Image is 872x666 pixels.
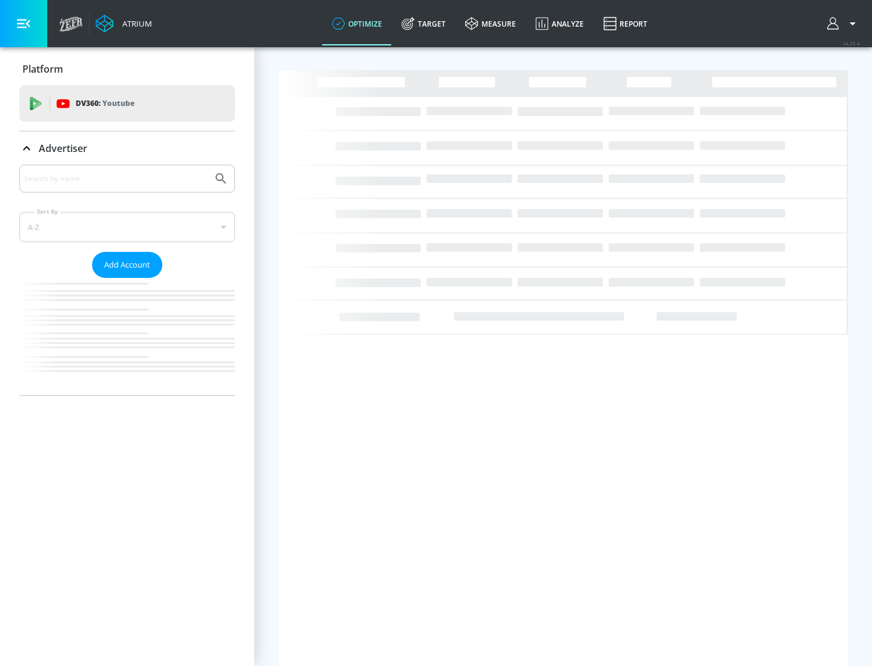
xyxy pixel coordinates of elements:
button: Add Account [92,252,162,278]
div: DV360: Youtube [19,85,235,122]
p: Platform [22,62,63,76]
label: Sort By [35,208,61,216]
input: Search by name [24,171,208,186]
p: Advertiser [39,142,87,155]
span: Add Account [104,258,150,272]
a: Atrium [96,15,152,33]
a: Target [392,2,455,45]
a: Report [593,2,657,45]
a: optimize [322,2,392,45]
div: Atrium [117,18,152,29]
a: measure [455,2,526,45]
div: Advertiser [19,165,235,395]
div: A-Z [19,212,235,242]
div: Advertiser [19,131,235,165]
p: Youtube [102,97,134,110]
p: DV360: [76,97,134,110]
nav: list of Advertiser [19,278,235,395]
a: Analyze [526,2,593,45]
div: Platform [19,52,235,86]
span: v 4.25.4 [843,40,860,47]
